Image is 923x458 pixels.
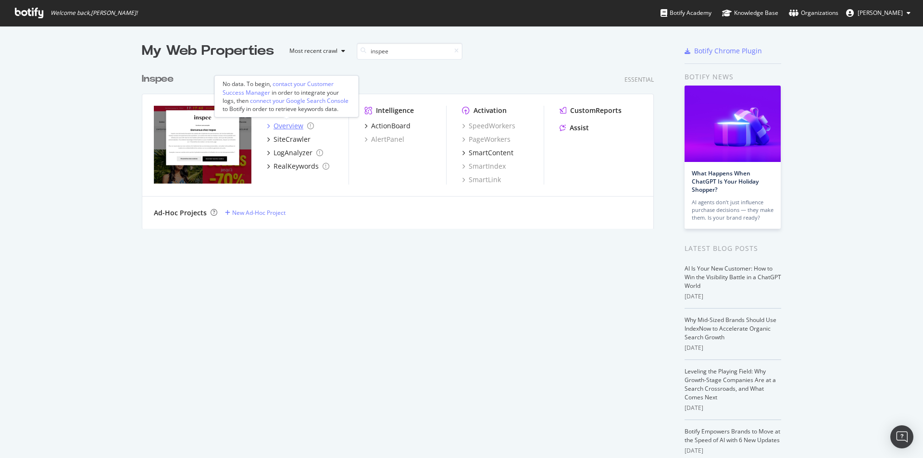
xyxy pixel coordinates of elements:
div: [DATE] [685,344,781,352]
div: grid [142,61,661,229]
a: Botify Chrome Plugin [685,46,762,56]
div: Knowledge Base [722,8,778,18]
a: ActionBoard [364,121,411,131]
span: Michaël Akalinski [858,9,903,17]
a: AI Is Your New Customer: How to Win the Visibility Battle in a ChatGPT World [685,264,781,290]
div: ActionBoard [371,121,411,131]
a: New Ad-Hoc Project [225,209,286,217]
a: SiteCrawler [267,135,311,144]
div: Intelligence [376,106,414,115]
img: www.inspee.com [154,106,251,184]
div: Latest Blog Posts [685,243,781,254]
div: Organizations [789,8,838,18]
b: Inspee [142,74,174,84]
div: No data. To begin, in order to integrate your logs, then to Botify in order to retrieve keywords ... [223,80,350,113]
div: Botify Chrome Plugin [694,46,762,56]
a: SmartLink [462,175,501,185]
div: Assist [570,123,589,133]
a: What Happens When ChatGPT Is Your Holiday Shopper? [692,169,759,194]
div: Open Intercom Messenger [890,425,913,448]
div: connect your Google Search Console [250,97,349,105]
div: [DATE] [685,292,781,301]
div: SiteCrawler [274,135,311,144]
div: contact your Customer Success Manager [223,80,334,96]
img: What Happens When ChatGPT Is Your Holiday Shopper? [685,86,781,162]
div: Ad-Hoc Projects [154,208,207,218]
div: SmartContent [469,148,513,158]
a: Assist [560,123,589,133]
button: Most recent crawl [282,43,349,59]
a: Why Mid-Sized Brands Should Use IndexNow to Accelerate Organic Search Growth [685,316,776,341]
a: AlertPanel [364,135,404,144]
div: [DATE] [685,404,781,412]
div: New Ad-Hoc Project [232,209,286,217]
a: PageWorkers [462,135,511,144]
a: LogAnalyzer [267,148,323,158]
a: Leveling the Playing Field: Why Growth-Stage Companies Are at a Search Crossroads, and What Comes... [685,367,776,401]
div: LogAnalyzer [274,148,312,158]
div: Botify Academy [661,8,711,18]
a: SmartIndex [462,161,506,171]
div: Essential [624,75,654,84]
div: Overview [274,121,303,131]
a: Botify Empowers Brands to Move at the Speed of AI with 6 New Updates [685,427,780,444]
div: [DATE] [685,446,781,455]
div: AI agents don’t just influence purchase decisions — they make them. Is your brand ready? [692,198,773,222]
a: RealKeywords [267,161,329,171]
a: SpeedWorkers [462,121,515,131]
a: Inspee [142,72,177,86]
span: Welcome back, [PERSON_NAME] ! [50,9,137,17]
div: Botify news [685,72,781,82]
button: [PERSON_NAME] [838,5,918,21]
a: SmartContent [462,148,513,158]
div: Activation [474,106,507,115]
div: CustomReports [570,106,622,115]
a: Overview [267,121,314,131]
div: My Web Properties [142,41,274,61]
div: RealKeywords [274,161,319,171]
div: Most recent crawl [289,48,337,54]
a: CustomReports [560,106,622,115]
input: Search [357,43,462,60]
